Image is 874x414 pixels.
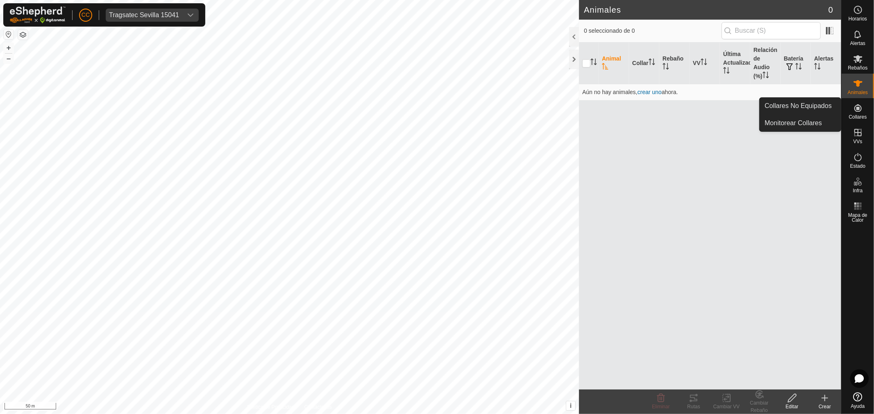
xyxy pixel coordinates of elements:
[590,60,597,66] p-sorticon: Activar para ordenar
[851,404,865,409] span: Ayuda
[4,43,14,53] button: +
[723,68,730,75] p-sorticon: Activar para ordenar
[649,60,655,66] p-sorticon: Activar para ordenar
[584,5,829,15] h2: Animales
[304,403,332,411] a: Contáctenos
[663,64,669,71] p-sorticon: Activar para ordenar
[781,43,811,84] th: Batería
[579,84,841,100] td: Aún no hay animales, ahora.
[795,64,802,71] p-sorticon: Activar para ordenar
[842,389,874,412] a: Ayuda
[848,90,868,95] span: Animales
[760,98,841,114] a: Collares No Equipados
[638,89,662,95] span: crear uno
[808,403,841,410] div: Crear
[629,43,659,84] th: Collar
[182,9,199,22] div: dropdown trigger
[763,73,769,79] p-sorticon: Activar para ordenar
[853,188,863,193] span: Infra
[849,115,867,119] span: Collares
[720,43,750,84] th: Última Actualización
[850,41,865,46] span: Alertas
[848,65,867,70] span: Rebaños
[776,403,808,410] div: Editar
[82,11,90,19] span: CC
[659,43,690,84] th: Rebaño
[109,12,179,18] div: Tragsatec Sevilla 15041
[814,64,821,71] p-sorticon: Activar para ordenar
[10,7,66,23] img: Logo Gallagher
[247,403,294,411] a: Política de Privacidad
[570,402,572,409] span: i
[844,213,872,223] span: Mapa de Calor
[4,54,14,63] button: –
[722,22,821,39] input: Buscar (S)
[811,43,841,84] th: Alertas
[850,164,865,169] span: Estado
[677,403,710,410] div: Rutas
[690,43,720,84] th: VV
[652,404,670,409] span: Eliminar
[760,115,841,131] a: Monitorear Collares
[584,27,722,35] span: 0 seleccionado de 0
[710,403,743,410] div: Cambiar VV
[4,29,14,39] button: Restablecer Mapa
[829,4,833,16] span: 0
[765,101,832,111] span: Collares No Equipados
[106,9,182,22] span: Tragsatec Sevilla 15041
[743,399,776,414] div: Cambiar Rebaño
[750,43,781,84] th: Relación de Audio (%)
[701,60,707,66] p-sorticon: Activar para ordenar
[18,30,28,40] button: Capas del Mapa
[599,43,629,84] th: Animal
[566,401,575,410] button: i
[765,118,822,128] span: Monitorear Collares
[602,64,608,71] p-sorticon: Activar para ordenar
[853,139,862,144] span: VVs
[849,16,867,21] span: Horarios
